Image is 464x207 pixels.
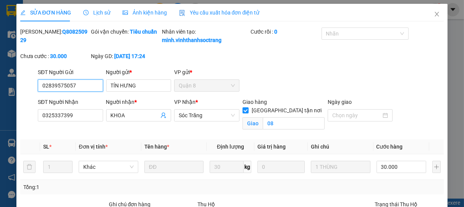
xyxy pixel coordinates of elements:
input: Ghi Chú [311,161,370,173]
input: Giao tận nơi [263,117,325,129]
th: Ghi chú [308,139,373,154]
li: VP Sóc Trăng [4,41,53,50]
div: Người nhận [106,98,171,106]
label: Ngày giao [328,99,352,105]
span: Đơn vị tính [79,144,107,150]
b: minh.vinhthanhsoctrang [162,37,221,43]
span: VP Nhận [174,99,196,105]
li: VP Quận 8 [53,41,102,50]
span: Sóc Trăng [179,110,235,121]
img: logo.jpg [4,4,31,31]
div: SĐT Người Nhận [38,98,103,106]
span: Giá trị hàng [257,144,286,150]
span: close [434,11,440,17]
b: Tiêu chuẩn [130,29,157,35]
span: Yêu cầu xuất hóa đơn điện tử [179,10,260,16]
input: VD: Bàn, Ghế [144,161,204,173]
button: delete [23,161,36,173]
li: Vĩnh Thành (Sóc Trăng) [4,4,111,32]
span: SL [43,144,49,150]
span: Ảnh kiện hàng [123,10,167,16]
span: Định lượng [217,144,244,150]
img: icon [179,10,185,16]
div: Nhân viên tạo: [162,27,249,44]
span: environment [4,51,9,57]
div: [PERSON_NAME]: [20,27,90,44]
span: Giao [243,117,263,129]
b: 30.000 [50,53,67,59]
div: Ngày GD: [91,52,160,60]
span: Cước hàng [377,144,403,150]
span: edit [20,10,26,15]
div: Gói vận chuyển: [91,27,160,36]
button: Close [426,4,448,25]
b: 0 [274,29,277,35]
div: Chưa cước : [20,52,90,60]
span: kg [244,161,251,173]
div: VP gửi [174,68,239,76]
input: 0 [257,161,305,173]
span: environment [53,51,58,57]
div: Người gửi [106,68,171,76]
span: Giao hàng [243,99,267,105]
div: Tổng: 1 [23,183,180,191]
span: Tên hàng [144,144,169,150]
span: clock-circle [83,10,89,15]
span: Quận 8 [179,80,235,91]
button: plus [432,161,441,173]
span: [GEOGRAPHIC_DATA] tận nơi [249,106,325,115]
div: SĐT Người Gửi [38,68,103,76]
div: Cước rồi : [251,27,320,36]
span: picture [123,10,128,15]
span: user-add [160,112,167,118]
span: Lịch sử [83,10,110,16]
span: Khác [83,161,133,173]
span: SỬA ĐƠN HÀNG [20,10,71,16]
input: Ngày giao [332,111,382,120]
b: [DATE] 17:24 [114,53,145,59]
